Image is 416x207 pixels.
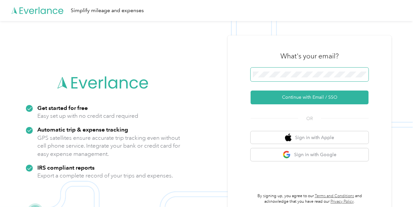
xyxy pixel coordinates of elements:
[71,7,144,15] div: Simplify mileage and expenses
[315,194,354,198] a: Terms and Conditions
[37,134,180,158] p: GPS satellites ensure accurate trip tracking even without cell phone service. Integrate your bank...
[280,52,339,61] h3: What's your email?
[331,199,354,204] a: Privacy Policy
[251,148,369,161] button: google logoSign in with Google
[251,91,369,104] button: Continue with Email / SSO
[37,104,88,111] strong: Get started for free
[298,115,321,122] span: OR
[251,193,369,205] p: By signing up, you agree to our and acknowledge that you have read our .
[251,131,369,144] button: apple logoSign in with Apple
[37,172,173,180] p: Export a complete record of your trips and expenses.
[283,151,291,159] img: google logo
[37,126,128,133] strong: Automatic trip & expense tracking
[37,164,95,171] strong: IRS compliant reports
[285,134,292,142] img: apple logo
[37,112,138,120] p: Easy set up with no credit card required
